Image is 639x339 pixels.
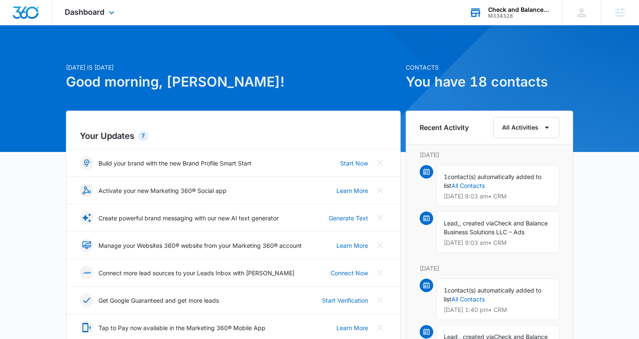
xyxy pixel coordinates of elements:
[373,321,387,334] button: Close
[373,211,387,225] button: Close
[66,63,401,72] p: [DATE] is [DATE]
[98,186,227,195] p: Activate your new Marketing 360® Social app
[406,72,573,92] h1: You have 18 contacts
[444,287,541,303] span: contact(s) automatically added to list
[444,193,552,199] p: [DATE] 9:03 am • CRM
[444,173,541,189] span: contact(s) automatically added to list
[373,293,387,307] button: Close
[459,220,494,227] span: , created via
[444,220,459,227] span: Lead,
[451,182,485,189] a: All Contacts
[373,184,387,197] button: Close
[98,268,295,277] p: Connect more lead sources to your Leads Inbox with [PERSON_NAME]
[373,239,387,252] button: Close
[444,287,448,294] span: 1
[329,214,368,222] a: Generate Text
[373,266,387,279] button: Close
[98,241,302,250] p: Manage your Websites 360® website from your Marketing 360® account
[66,72,401,92] h1: Good morning, [PERSON_NAME]!
[340,159,368,168] a: Start Now
[444,173,448,180] span: 1
[98,159,251,168] p: Build your brand with the new Brand Profile Smart Start
[322,296,368,305] a: Start Verification
[336,323,368,332] a: Learn More
[330,268,368,277] a: Connect Now
[493,117,559,138] button: All Activities
[444,307,552,313] p: [DATE] 1:40 pm • CRM
[98,214,279,222] p: Create powerful brand messaging with our new AI text generator
[138,131,148,141] div: 7
[406,63,573,72] p: Contacts
[336,186,368,195] a: Learn More
[336,241,368,250] a: Learn More
[451,296,485,303] a: All Contacts
[488,13,550,19] div: account id
[420,122,469,133] h6: Recent Activity
[488,6,550,13] div: account name
[98,296,219,305] p: Get Google Guaranteed and get more leads
[373,156,387,170] button: Close
[80,130,387,142] h2: Your Updates
[98,323,265,332] p: Tap to Pay now available in the Marketing 360® Mobile App
[420,150,559,159] p: [DATE]
[420,264,559,273] p: [DATE]
[444,220,548,236] span: Check and Balance Business Solutions LLC – Ads
[65,8,104,16] span: Dashboard
[444,240,552,246] p: [DATE] 9:03 am • CRM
